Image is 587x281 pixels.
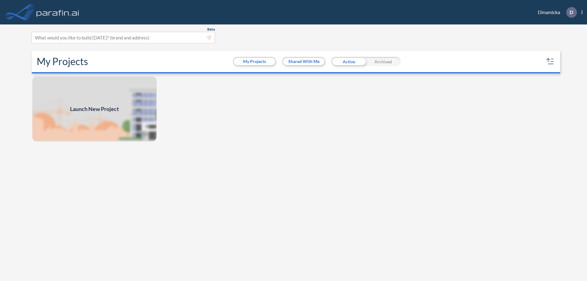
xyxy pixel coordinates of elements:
[570,9,573,15] p: D
[32,76,157,142] img: add
[37,56,88,67] h2: My Projects
[234,58,275,65] button: My Projects
[529,7,582,18] div: Dinamicka
[545,57,555,66] button: sort
[331,57,366,66] div: Active
[366,57,401,66] div: Archived
[207,27,215,32] span: Beta
[32,76,157,142] a: Launch New Project
[283,58,324,65] button: Shared With Me
[70,105,119,113] span: Launch New Project
[35,6,80,18] img: logo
